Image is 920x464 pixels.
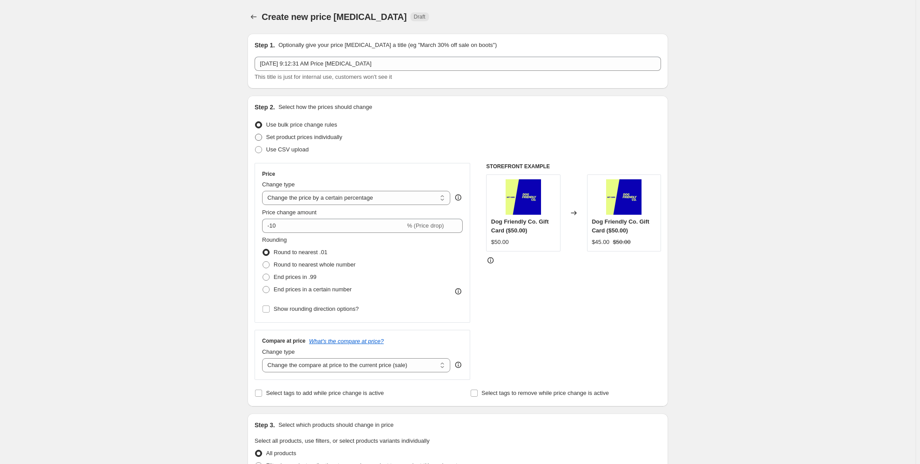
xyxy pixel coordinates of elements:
[482,390,609,396] span: Select tags to remove while price change is active
[266,134,342,140] span: Set product prices individually
[278,421,394,429] p: Select which products should change in price
[255,437,429,444] span: Select all products, use filters, or select products variants individually
[266,121,337,128] span: Use bulk price change rules
[262,348,295,355] span: Change type
[274,249,327,255] span: Round to nearest .01
[262,219,405,233] input: -15
[606,179,642,215] img: gift-card-thumbnail_80x.png
[262,170,275,178] h3: Price
[247,11,260,23] button: Price change jobs
[278,41,497,50] p: Optionally give your price [MEDICAL_DATA] a title (eg "March 30% off sale on boots")
[506,179,541,215] img: gift-card-thumbnail_80x.png
[266,390,384,396] span: Select tags to add while price change is active
[407,222,444,229] span: % (Price drop)
[262,12,407,22] span: Create new price [MEDICAL_DATA]
[262,337,305,344] h3: Compare at price
[262,209,317,216] span: Price change amount
[414,13,425,20] span: Draft
[309,338,384,344] button: What's the compare at price?
[266,146,309,153] span: Use CSV upload
[278,103,372,112] p: Select how the prices should change
[274,286,352,293] span: End prices in a certain number
[255,73,392,80] span: This title is just for internal use, customers won't see it
[274,274,317,280] span: End prices in .99
[486,163,661,170] h6: STOREFRONT EXAMPLE
[262,181,295,188] span: Change type
[262,236,287,243] span: Rounding
[274,261,356,268] span: Round to nearest whole number
[255,57,661,71] input: 30% off holiday sale
[266,450,296,456] span: All products
[592,218,649,234] span: Dog Friendly Co. Gift Card ($50.00)
[255,103,275,112] h2: Step 2.
[255,41,275,50] h2: Step 1.
[274,305,359,312] span: Show rounding direction options?
[454,193,463,202] div: help
[454,360,463,369] div: help
[255,421,275,429] h2: Step 3.
[613,238,630,247] strike: $50.00
[491,218,549,234] span: Dog Friendly Co. Gift Card ($50.00)
[592,238,610,247] div: $45.00
[491,238,509,247] div: $50.00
